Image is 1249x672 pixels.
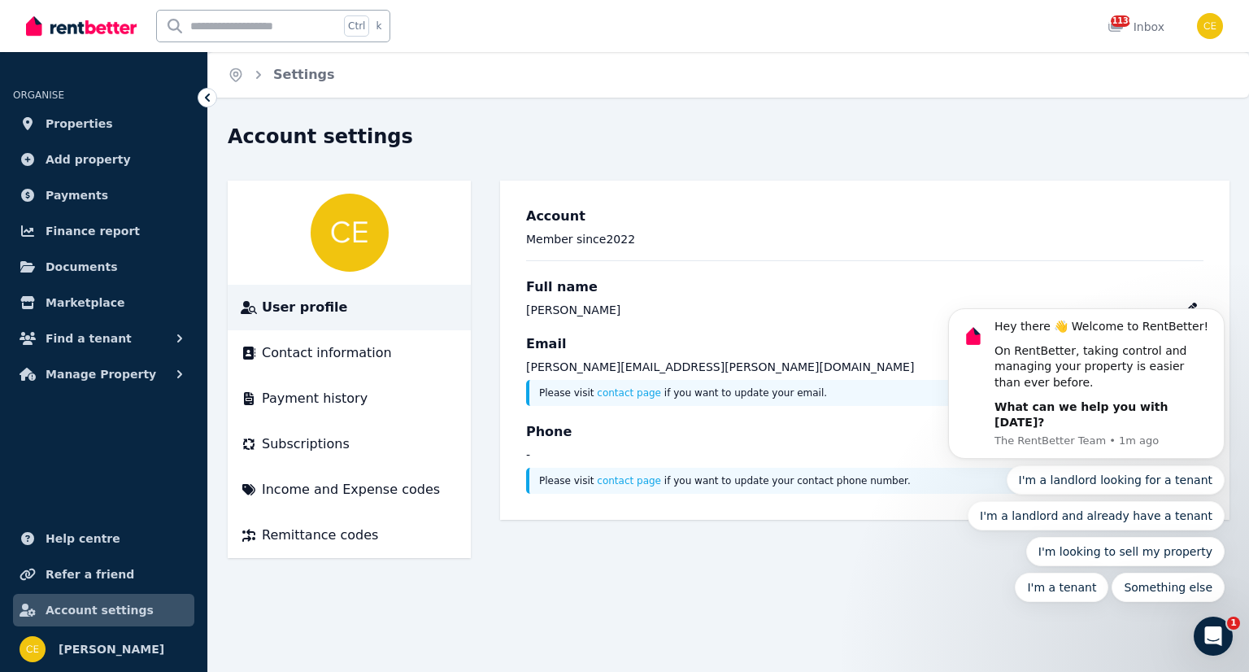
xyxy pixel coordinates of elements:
a: contact page [597,387,661,399]
a: Marketplace [13,286,194,319]
iframe: Intercom live chat [1194,617,1233,656]
span: Refer a friend [46,565,134,584]
span: 11136 [1111,15,1130,27]
span: Income and Expense codes [262,480,440,500]
img: RentBetter [26,14,137,38]
p: Member since 2022 [526,231,1203,247]
span: User profile [262,298,347,317]
p: [PERSON_NAME][EMAIL_ADDRESS][PERSON_NAME][DOMAIN_NAME] [526,359,1203,375]
a: Remittance codes [241,526,458,545]
p: Please visit if you want to update your email. [539,386,1194,399]
iframe: Intercom notifications message [924,167,1249,628]
p: Please visit if you want to update your contact phone number. [539,474,1194,487]
span: [PERSON_NAME] [59,639,164,659]
a: Help centre [13,522,194,555]
span: k [376,20,381,33]
div: Inbox [1108,19,1164,35]
a: Subscriptions [241,434,458,454]
p: - [526,447,1203,463]
h1: Account settings [228,124,413,150]
img: Chris Ellsmore [311,194,389,272]
a: Income and Expense codes [241,480,458,500]
span: 1 [1227,617,1240,630]
span: Payments [46,185,108,205]
button: Find a tenant [13,322,194,355]
a: Add property [13,143,194,176]
span: Ctrl [344,15,369,37]
a: Account settings [13,594,194,626]
img: Chris Ellsmore [1197,13,1223,39]
span: Find a tenant [46,329,132,348]
a: contact page [597,475,661,487]
span: ORGANISE [13,89,64,101]
span: Add property [46,150,131,169]
button: Manage Property [13,358,194,391]
h3: Email [526,334,1203,354]
a: Refer a friend [13,558,194,591]
a: User profile [241,298,458,317]
a: Settings [273,67,335,82]
img: Chris Ellsmore [20,636,46,662]
a: Documents [13,251,194,283]
span: Account settings [46,600,154,620]
a: Finance report [13,215,194,247]
a: Payment history [241,389,458,408]
span: Remittance codes [262,526,378,545]
span: Manage Property [46,364,156,384]
a: Properties [13,107,194,140]
span: Subscriptions [262,434,350,454]
span: Contact information [262,343,392,363]
span: Properties [46,114,113,133]
span: Help centre [46,529,120,548]
span: Marketplace [46,293,124,312]
span: Documents [46,257,118,277]
a: Contact information [241,343,458,363]
a: Payments [13,179,194,212]
h3: Account [526,207,1203,226]
span: Payment history [262,389,368,408]
div: [PERSON_NAME] [526,302,620,318]
h3: Full name [526,277,1203,297]
nav: Breadcrumb [208,52,355,98]
h3: Phone [526,422,1203,442]
span: Finance report [46,221,140,241]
